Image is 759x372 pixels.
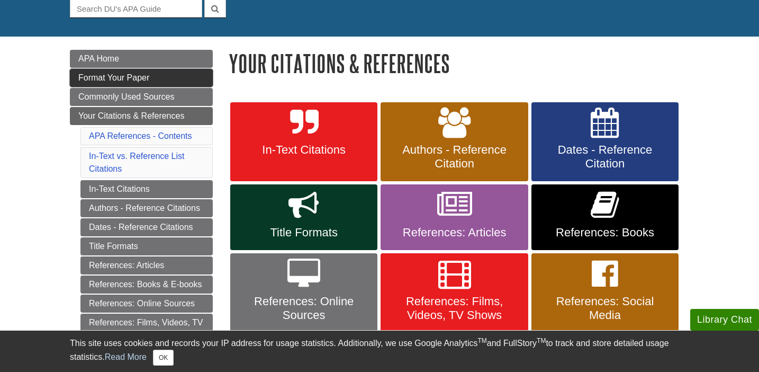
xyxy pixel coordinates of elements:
[70,107,213,125] a: Your Citations & References
[388,143,520,171] span: Authors - Reference Citation
[78,111,184,120] span: Your Citations & References
[80,180,213,198] a: In-Text Citations
[89,152,185,173] a: In-Text vs. Reference List Citations
[80,295,213,313] a: References: Online Sources
[238,226,369,240] span: Title Formats
[477,337,486,344] sup: TM
[238,295,369,322] span: References: Online Sources
[539,295,671,322] span: References: Social Media
[70,69,213,87] a: Format Your Paper
[539,226,671,240] span: References: Books
[70,88,213,106] a: Commonly Used Sources
[531,102,679,182] a: Dates - Reference Citation
[89,131,192,140] a: APA References - Contents
[690,309,759,331] button: Library Chat
[381,184,528,250] a: References: Articles
[78,73,149,82] span: Format Your Paper
[381,102,528,182] a: Authors - Reference Citation
[70,337,689,366] div: This site uses cookies and records your IP address for usage statistics. Additionally, we use Goo...
[381,253,528,333] a: References: Films, Videos, TV Shows
[230,253,377,333] a: References: Online Sources
[230,184,377,250] a: Title Formats
[80,314,213,344] a: References: Films, Videos, TV Shows
[78,92,174,101] span: Commonly Used Sources
[153,350,174,366] button: Close
[229,50,689,77] h1: Your Citations & References
[105,352,147,361] a: Read More
[80,276,213,294] a: References: Books & E-books
[78,54,119,63] span: APA Home
[531,184,679,250] a: References: Books
[539,143,671,171] span: Dates - Reference Citation
[537,337,546,344] sup: TM
[230,102,377,182] a: In-Text Citations
[70,50,213,68] a: APA Home
[80,256,213,274] a: References: Articles
[388,295,520,322] span: References: Films, Videos, TV Shows
[388,226,520,240] span: References: Articles
[238,143,369,157] span: In-Text Citations
[80,237,213,255] a: Title Formats
[531,253,679,333] a: References: Social Media
[80,199,213,217] a: Authors - Reference Citations
[80,218,213,236] a: Dates - Reference Citations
